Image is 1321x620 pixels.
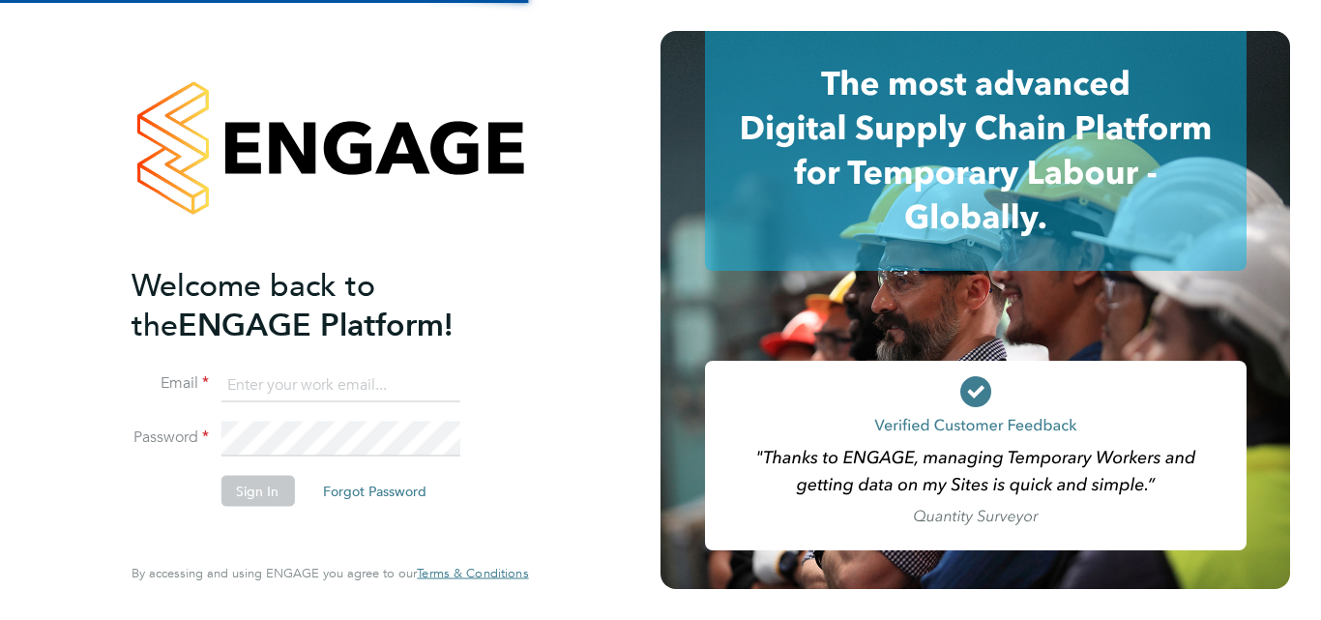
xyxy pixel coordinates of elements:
[417,565,528,581] span: Terms & Conditions
[220,368,459,402] input: Enter your work email...
[132,265,509,344] h2: ENGAGE Platform!
[132,373,209,394] label: Email
[220,476,294,507] button: Sign In
[132,266,375,343] span: Welcome back to the
[417,566,528,581] a: Terms & Conditions
[132,565,528,581] span: By accessing and using ENGAGE you agree to our
[308,476,442,507] button: Forgot Password
[132,428,209,448] label: Password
